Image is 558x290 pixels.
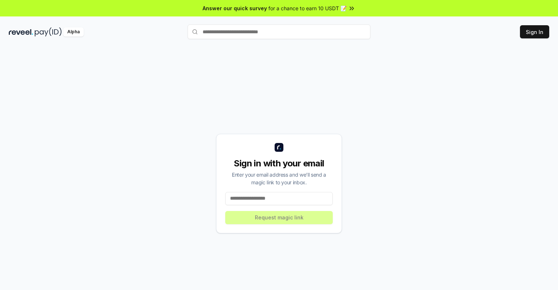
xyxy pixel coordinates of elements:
[203,4,267,12] span: Answer our quick survey
[225,171,333,186] div: Enter your email address and we’ll send a magic link to your inbox.
[268,4,347,12] span: for a chance to earn 10 USDT 📝
[225,158,333,169] div: Sign in with your email
[35,27,62,37] img: pay_id
[63,27,84,37] div: Alpha
[275,143,283,152] img: logo_small
[9,27,33,37] img: reveel_dark
[520,25,549,38] button: Sign In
